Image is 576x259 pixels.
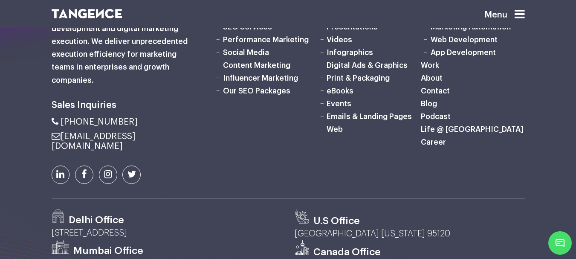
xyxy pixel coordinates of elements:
[223,36,309,44] a: Performance Marketing
[421,61,439,69] a: Work
[421,113,451,120] a: Podcast
[295,209,310,224] img: us.svg
[421,74,443,82] a: About
[61,117,138,126] span: [PHONE_NUMBER]
[223,49,269,56] a: Social Media
[295,240,310,255] img: canada.svg
[327,49,373,56] a: Infographics
[52,97,201,113] h6: Sales Inquiries
[52,117,138,126] a: [PHONE_NUMBER]
[73,244,143,257] h3: Mumbai Office
[313,246,381,259] h3: Canada Office
[548,231,572,255] span: Chat Widget
[69,214,124,227] h3: Delhi Office
[223,87,290,95] a: Our SEO Packages
[223,74,298,82] a: Influencer Marketing
[421,138,446,146] a: Career
[327,113,412,120] a: Emails & Landing Pages
[52,240,69,254] img: Path-530.png
[313,215,360,227] h3: U.S Office
[421,87,450,95] a: Contact
[327,74,390,82] a: Print & Packaging
[327,87,353,95] a: eBooks
[327,100,351,108] a: Events
[52,9,201,86] h6: Tangence, accelerates design, development and digital marketing execution. We deliver unprecedent...
[431,36,498,44] a: Web Development
[327,61,408,69] a: Digital Ads & Graphics
[223,61,290,69] a: Content Marketing
[421,125,524,133] a: Life @ [GEOGRAPHIC_DATA]
[295,227,525,240] p: [GEOGRAPHIC_DATA] [US_STATE] 95120
[327,36,352,44] a: Videos
[327,125,343,133] a: Web
[431,49,496,56] a: App Development
[421,100,437,108] a: Blog
[52,132,136,151] a: [EMAIL_ADDRESS][DOMAIN_NAME]
[52,209,65,223] img: Path-529.png
[52,227,282,239] p: [STREET_ADDRESS]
